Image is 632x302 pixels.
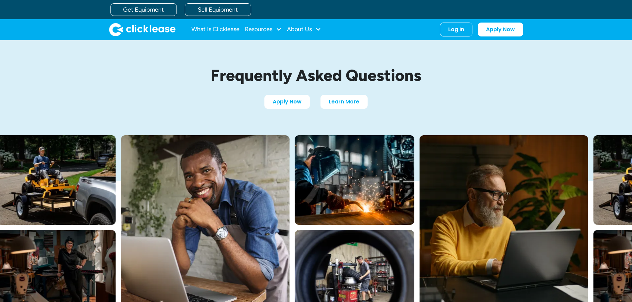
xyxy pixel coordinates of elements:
a: What Is Clicklease [191,23,240,36]
div: About Us [287,23,321,36]
a: Apply Now [264,95,310,109]
div: Resources [245,23,282,36]
img: Clicklease logo [109,23,176,36]
h1: Frequently Asked Questions [160,67,472,84]
a: Get Equipment [110,3,177,16]
a: Sell Equipment [185,3,251,16]
div: Log In [448,26,464,33]
a: Apply Now [478,23,523,36]
a: Learn More [320,95,368,109]
img: A welder in a large mask working on a large pipe [295,135,414,225]
a: home [109,23,176,36]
